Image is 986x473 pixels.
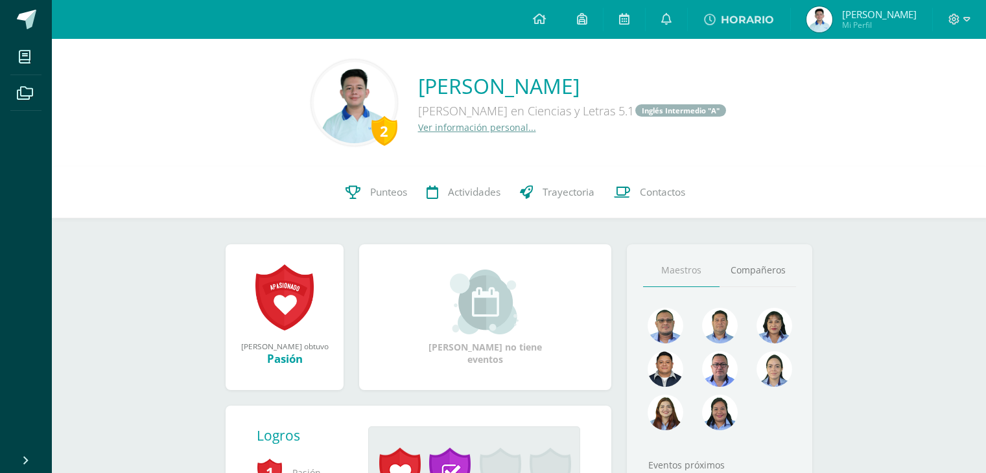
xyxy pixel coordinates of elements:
img: a9adb280a5deb02de052525b0213cdb9.png [648,395,683,430]
img: eccc7a2d5da755eac5968f4df6463713.png [648,351,683,387]
div: [PERSON_NAME] no tiene eventos [421,270,550,365]
img: event_small.png [450,270,521,334]
img: 0545137defe7482e30a582a2d05d104d.png [314,62,395,143]
a: [PERSON_NAME] [418,72,727,100]
a: Compañeros [720,254,796,287]
img: 2ac039123ac5bd71a02663c3aa063ac8.png [702,308,738,343]
span: Actividades [448,185,500,199]
img: 99962f3fa423c9b8099341731b303440.png [648,308,683,343]
div: [PERSON_NAME] obtuvo [239,341,331,351]
a: Actividades [417,167,510,218]
span: [PERSON_NAME] [842,8,917,21]
img: c51e7016b353f50c1cab39c14649eb89.png [806,6,832,32]
img: 4a7f7f1a360f3d8e2a3425f4c4febaf9.png [702,395,738,430]
a: Trayectoria [510,167,604,218]
span: Mi Perfil [842,19,917,30]
a: Contactos [604,167,695,218]
a: Inglés Intermedio "A" [635,104,726,117]
div: 2 [371,116,397,146]
div: Eventos próximos [643,459,796,471]
span: Contactos [640,185,685,199]
span: HORARIO [721,14,774,26]
a: Ver información personal... [418,121,536,133]
img: 30ea9b988cec0d4945cca02c4e803e5a.png [702,351,738,387]
a: Punteos [336,167,417,218]
a: Maestros [643,254,720,287]
img: 371adb901e00c108b455316ee4864f9b.png [757,308,792,343]
span: Punteos [370,185,407,199]
img: 375aecfb130304131abdbe7791f44736.png [757,351,792,387]
div: Pasión [239,351,331,366]
div: Logros [257,426,358,444]
div: [PERSON_NAME] en Ciencias y Letras 5.1 [418,100,727,121]
span: Trayectoria [543,185,594,199]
